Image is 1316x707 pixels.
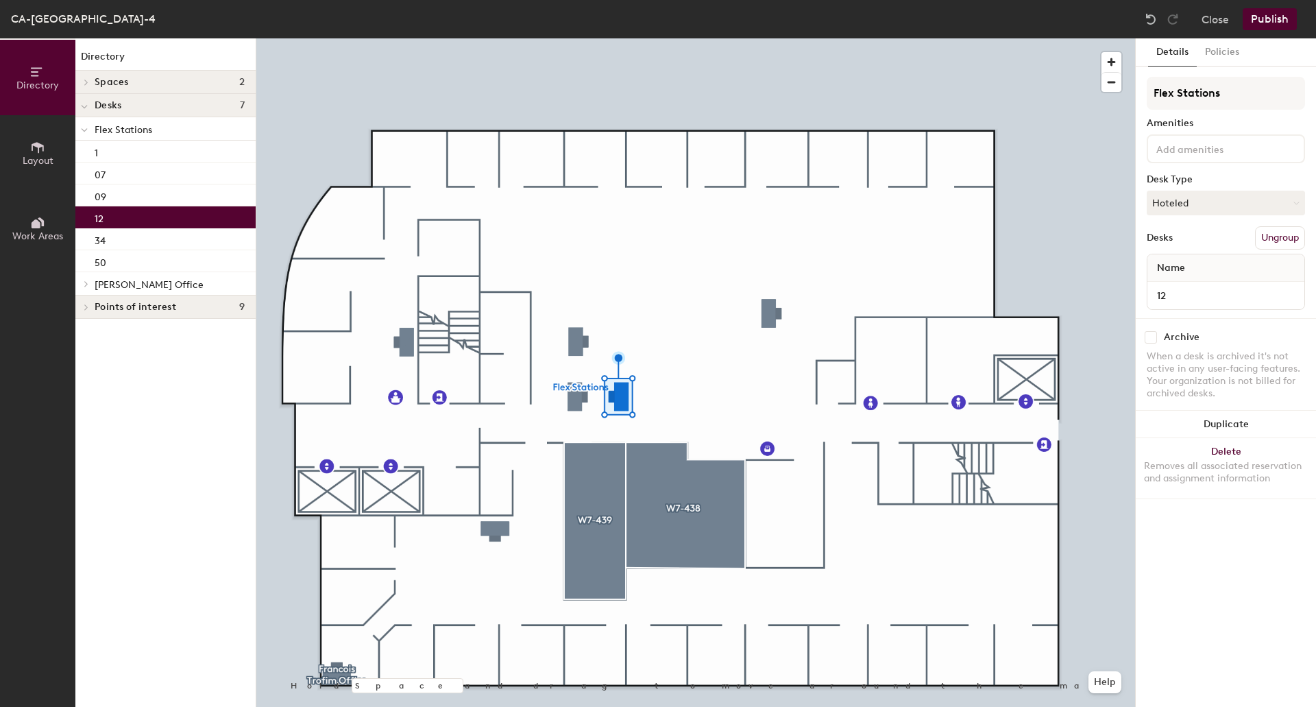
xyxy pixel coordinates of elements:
button: Ungroup [1255,226,1305,250]
button: DeleteRemoves all associated reservation and assignment information [1136,438,1316,499]
button: Hoteled [1147,191,1305,215]
button: Publish [1243,8,1297,30]
span: Flex Stations [95,124,152,136]
p: 1 [95,143,98,159]
span: 2 [239,77,245,88]
div: When a desk is archived it's not active in any user-facing features. Your organization is not bil... [1147,350,1305,400]
span: 9 [239,302,245,313]
span: [PERSON_NAME] Office [95,279,204,291]
p: 34 [95,231,106,247]
p: 09 [95,187,106,203]
img: Redo [1166,12,1180,26]
input: Unnamed desk [1150,286,1302,305]
p: 12 [95,209,103,225]
div: Removes all associated reservation and assignment information [1144,460,1308,485]
p: 50 [95,253,106,269]
button: Help [1088,671,1121,693]
img: Undo [1144,12,1158,26]
p: 07 [95,165,106,181]
div: Desks [1147,232,1173,243]
div: Archive [1164,332,1199,343]
button: Close [1202,8,1229,30]
div: CA-[GEOGRAPHIC_DATA]-4 [11,10,156,27]
span: Directory [16,80,59,91]
h1: Directory [75,49,256,71]
button: Policies [1197,38,1247,67]
span: Name [1150,256,1192,280]
span: 7 [240,100,245,111]
div: Desk Type [1147,174,1305,185]
div: Amenities [1147,118,1305,129]
span: Desks [95,100,121,111]
span: Layout [23,155,53,167]
input: Add amenities [1154,140,1277,156]
span: Work Areas [12,230,63,242]
span: Spaces [95,77,129,88]
span: Points of interest [95,302,176,313]
button: Details [1148,38,1197,67]
button: Duplicate [1136,411,1316,438]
